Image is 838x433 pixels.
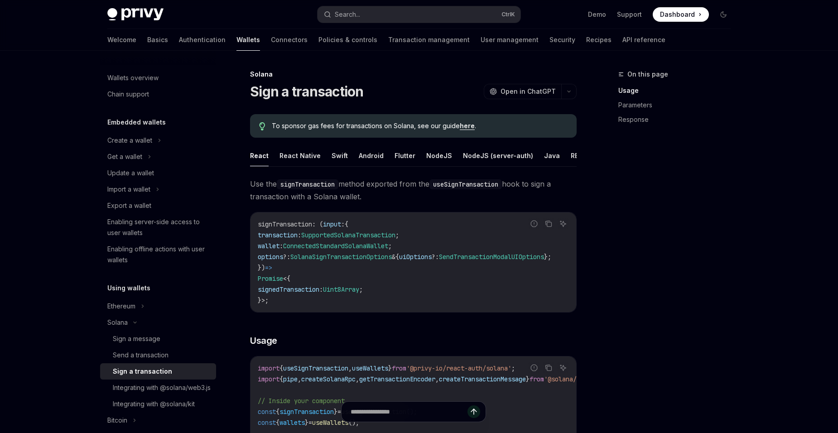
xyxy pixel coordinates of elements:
span: => [265,264,272,272]
div: Integrating with @solana/kit [113,399,195,409]
div: Import a wallet [107,184,150,195]
button: Report incorrect code [528,218,540,230]
div: Send a transaction [113,350,169,361]
span: from [530,375,544,383]
a: Dashboard [653,7,709,22]
button: REST API [571,145,599,166]
a: Integrating with @solana/kit [100,396,216,412]
div: Enabling offline actions with user wallets [107,244,211,265]
button: Java [544,145,560,166]
span: Usage [250,334,277,347]
img: dark logo [107,8,164,21]
a: Welcome [107,29,136,51]
span: ConnectedStandardSolanaWallet [283,242,388,250]
span: getTransactionEncoder [359,375,435,383]
a: User management [481,29,539,51]
a: Send a transaction [100,347,216,363]
span: , [298,375,301,383]
div: Get a wallet [107,151,142,162]
a: Demo [588,10,606,19]
span: SolanaSignTransactionOptions [290,253,392,261]
h5: Using wallets [107,283,150,293]
a: here [460,122,475,130]
span: import [258,375,279,383]
span: SendTransactionModalUIOptions [439,253,544,261]
span: : [279,242,283,250]
span: wallet [258,242,279,250]
div: Ethereum [107,301,135,312]
a: Sign a transaction [100,363,216,380]
div: Create a wallet [107,135,152,146]
a: Recipes [586,29,612,51]
div: Export a wallet [107,200,151,211]
div: Solana [250,70,577,79]
span: { [395,253,399,261]
span: Promise [258,274,283,283]
div: Update a wallet [107,168,154,178]
a: API reference [622,29,665,51]
div: Integrating with @solana/web3.js [113,382,211,393]
span: SupportedSolanaTransaction [301,231,395,239]
a: Support [617,10,642,19]
h5: Embedded wallets [107,117,166,128]
svg: Tip [259,122,265,130]
span: ?: [432,253,439,261]
a: Authentication [179,29,226,51]
a: Security [549,29,575,51]
div: Search... [335,9,360,20]
span: , [435,375,439,383]
span: useWallets [352,364,388,372]
button: NodeJS [426,145,452,166]
span: , [356,375,359,383]
span: '@solana/kit' [544,375,591,383]
div: Solana [107,317,128,328]
span: } [526,375,530,383]
span: signedTransaction [258,285,319,293]
button: Swift [332,145,348,166]
span: '@privy-io/react-auth/solana' [406,364,511,372]
button: Copy the contents from the code block [543,362,554,374]
span: input [323,220,341,228]
span: createSolanaRpc [301,375,356,383]
span: : ( [312,220,323,228]
span: useSignTransaction [283,364,348,372]
button: Ask AI [557,362,569,374]
div: Sign a message [113,333,160,344]
span: // Inside your component [258,397,345,405]
span: : [298,231,301,239]
a: Wallets overview [100,70,216,86]
span: Uint8Array [323,285,359,293]
div: Bitcoin [107,415,127,426]
a: Chain support [100,86,216,102]
span: pipe [283,375,298,383]
button: Flutter [395,145,415,166]
a: Enabling server-side access to user wallets [100,214,216,241]
div: Wallets overview [107,72,159,83]
a: Sign a message [100,331,216,347]
button: Open in ChatGPT [484,84,561,99]
span: Dashboard [660,10,695,19]
button: React Native [279,145,321,166]
span: <{ [283,274,290,283]
a: Response [618,112,738,127]
span: }) [258,264,265,272]
span: }>; [258,296,269,304]
a: Connectors [271,29,308,51]
a: Wallets [236,29,260,51]
span: transaction [258,231,298,239]
button: React [250,145,269,166]
span: { [279,364,283,372]
button: NodeJS (server-auth) [463,145,533,166]
a: Usage [618,83,738,98]
span: To sponsor gas fees for transactions on Solana, see our guide . [272,121,568,130]
span: signTransaction [258,220,312,228]
a: Export a wallet [100,197,216,214]
div: Sign a transaction [113,366,172,377]
span: options [258,253,283,261]
div: Enabling server-side access to user wallets [107,216,211,238]
a: Transaction management [388,29,470,51]
span: : [341,220,345,228]
span: } [388,364,392,372]
span: { [279,375,283,383]
span: { [345,220,348,228]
